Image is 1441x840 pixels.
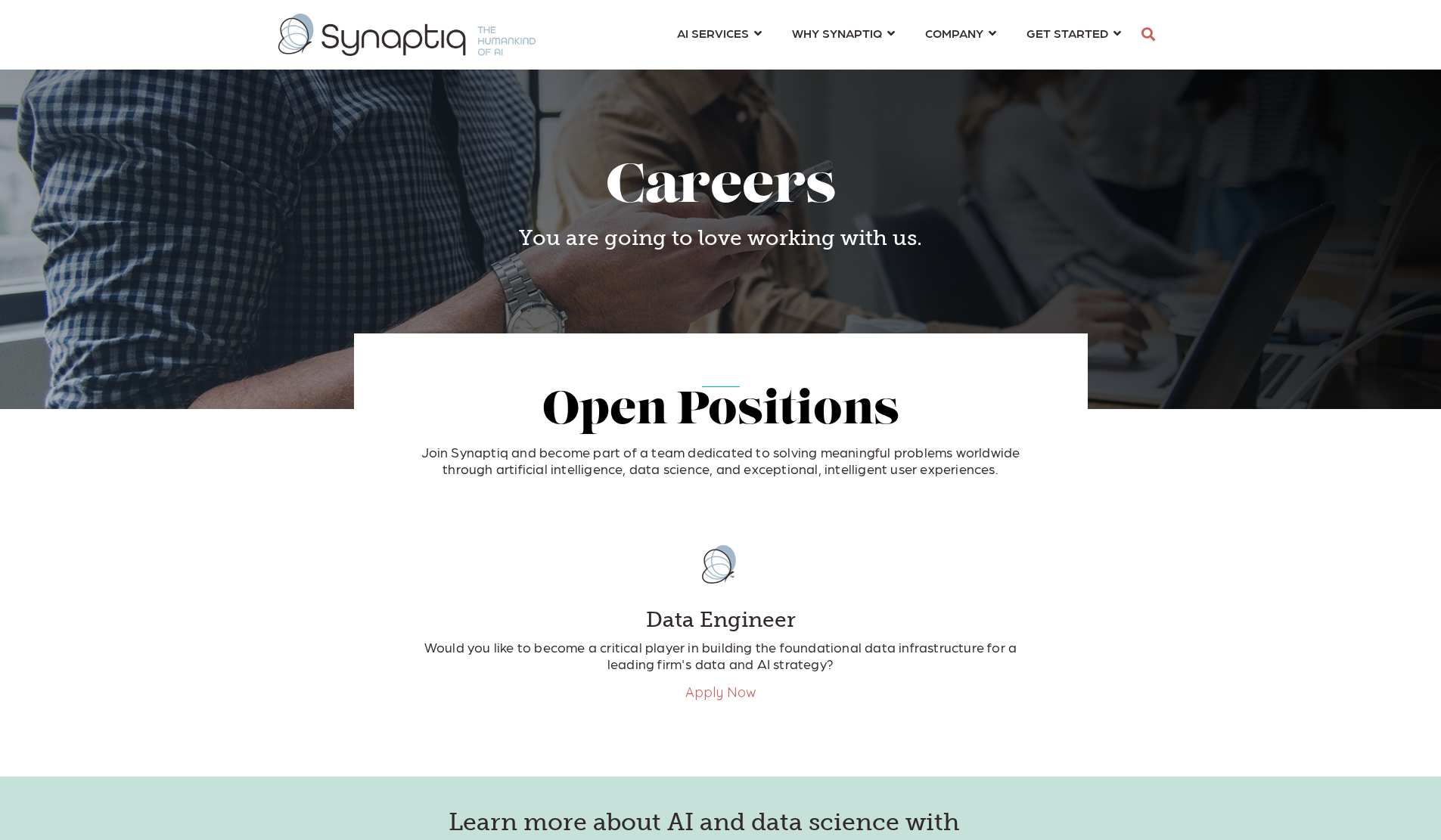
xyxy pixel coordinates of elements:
[1026,19,1121,47] a: GET STARTED
[365,225,1076,251] h4: You are going to love working with us.
[662,8,1136,62] nav: menu
[677,19,762,47] a: AI SERVICES
[925,19,996,47] a: COMPANY
[792,19,895,47] a: WHY SYNAPTIQ
[418,607,1023,633] h4: Data Engineer
[421,444,1020,476] span: Join Synaptiq and become part of a team dedicated to solving meaningful problems worldwide throug...
[365,159,1076,219] h1: Careers
[925,23,983,43] span: COMPANY
[418,639,1023,671] p: Would you like to become a critical player in building the foundational data infrastructure for a...
[683,528,759,600] img: synaptiq-logo-rgb_full-color-logomark-1
[278,14,536,56] img: synaptiq logo-1
[403,387,1039,437] h2: Open Positions
[792,23,882,43] span: WHY SYNAPTIQ
[1026,23,1108,43] span: GET STARTED
[677,23,749,43] span: AI SERVICES
[685,683,756,701] a: Apply Now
